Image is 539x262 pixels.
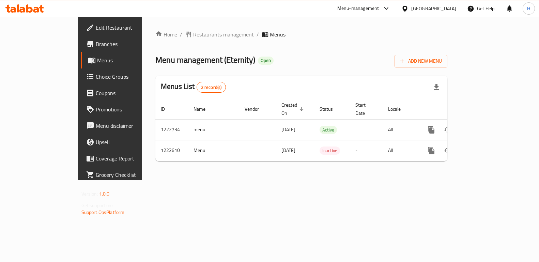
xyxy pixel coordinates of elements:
[245,105,268,113] span: Vendor
[281,125,295,134] span: [DATE]
[96,73,163,81] span: Choice Groups
[350,140,383,161] td: -
[81,52,168,68] a: Menus
[194,105,214,113] span: Name
[527,5,530,12] span: H
[81,134,168,150] a: Upsell
[258,57,274,65] div: Open
[81,118,168,134] a: Menu disclaimer
[96,40,163,48] span: Branches
[320,105,342,113] span: Status
[180,30,182,38] li: /
[81,201,113,210] span: Get support on:
[383,119,418,140] td: All
[320,147,340,155] div: Inactive
[185,30,254,38] a: Restaurants management
[350,119,383,140] td: -
[81,68,168,85] a: Choice Groups
[270,30,286,38] span: Menus
[197,82,226,93] div: Total records count
[320,147,340,155] span: Inactive
[411,5,456,12] div: [GEOGRAPHIC_DATA]
[155,30,447,38] nav: breadcrumb
[81,36,168,52] a: Branches
[423,122,440,138] button: more
[355,101,374,117] span: Start Date
[81,19,168,36] a: Edit Restaurant
[155,119,188,140] td: 1222734
[428,79,445,95] div: Export file
[395,55,447,67] button: Add New Menu
[320,126,337,134] span: Active
[99,189,110,198] span: 1.0.0
[423,142,440,159] button: more
[400,57,442,65] span: Add New Menu
[258,58,274,63] span: Open
[281,146,295,155] span: [DATE]
[440,122,456,138] button: Change Status
[188,119,239,140] td: menu
[81,167,168,183] a: Grocery Checklist
[97,56,163,64] span: Menus
[388,105,410,113] span: Locale
[96,138,163,146] span: Upsell
[440,142,456,159] button: Change Status
[81,189,98,198] span: Version:
[96,24,163,32] span: Edit Restaurant
[155,52,255,67] span: Menu management ( Eternity )
[96,89,163,97] span: Coupons
[81,150,168,167] a: Coverage Report
[193,30,254,38] span: Restaurants management
[383,140,418,161] td: All
[281,101,306,117] span: Created On
[188,140,239,161] td: Menu
[96,171,163,179] span: Grocery Checklist
[81,101,168,118] a: Promotions
[96,154,163,163] span: Coverage Report
[257,30,259,38] li: /
[161,81,226,93] h2: Menus List
[81,208,125,217] a: Support.OpsPlatform
[161,105,174,113] span: ID
[96,105,163,113] span: Promotions
[96,122,163,130] span: Menu disclaimer
[81,85,168,101] a: Coupons
[418,99,494,120] th: Actions
[337,4,379,13] div: Menu-management
[197,84,226,91] span: 2 record(s)
[155,99,494,161] table: enhanced table
[155,140,188,161] td: 1222610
